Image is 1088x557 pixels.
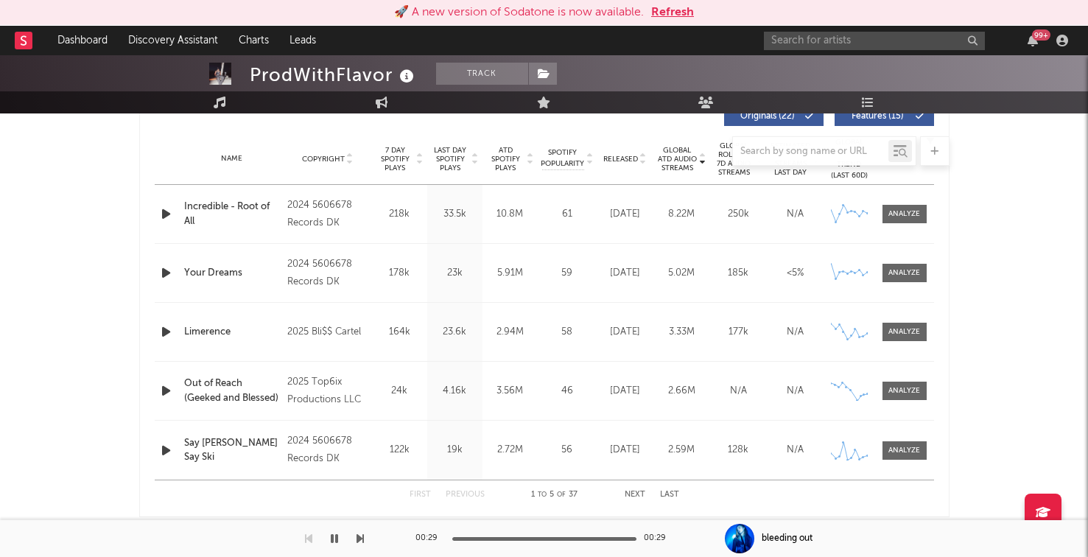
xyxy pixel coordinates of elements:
[279,26,326,55] a: Leads
[625,491,645,499] button: Next
[486,207,534,222] div: 10.8M
[446,491,485,499] button: Previous
[714,384,763,399] div: N/A
[714,207,763,222] div: 250k
[431,266,479,281] div: 23k
[287,197,368,232] div: 2024 5606678 Records DK
[228,26,279,55] a: Charts
[47,26,118,55] a: Dashboard
[541,443,593,458] div: 56
[184,436,281,465] a: Say [PERSON_NAME] Say Ski
[184,200,281,228] a: Incredible - Root of All
[714,266,763,281] div: 185k
[541,325,593,340] div: 58
[771,443,820,458] div: N/A
[184,325,281,340] a: Limerence
[771,266,820,281] div: <5%
[431,443,479,458] div: 19k
[600,325,650,340] div: [DATE]
[771,384,820,399] div: N/A
[734,112,801,121] span: Originals ( 22 )
[184,376,281,405] a: Out of Reach (Geeked and Blessed)
[657,266,706,281] div: 5.02M
[644,530,673,547] div: 00:29
[651,4,694,21] button: Refresh
[486,384,534,399] div: 3.56M
[376,443,424,458] div: 122k
[410,491,431,499] button: First
[660,491,679,499] button: Last
[762,532,813,545] div: bleeding out
[538,491,547,498] span: to
[657,443,706,458] div: 2.59M
[541,384,593,399] div: 46
[184,266,281,281] a: Your Dreams
[724,107,824,126] button: Originals(22)
[287,374,368,409] div: 2025 Top6ix Productions LLC
[1032,29,1050,41] div: 99 +
[600,266,650,281] div: [DATE]
[431,384,479,399] div: 4.16k
[600,207,650,222] div: [DATE]
[541,207,593,222] div: 61
[436,63,528,85] button: Track
[376,325,424,340] div: 164k
[376,384,424,399] div: 24k
[1028,35,1038,46] button: 99+
[287,323,368,341] div: 2025 Bli$$ Cartel
[714,443,763,458] div: 128k
[250,63,418,87] div: ProdWithFlavor
[600,443,650,458] div: [DATE]
[394,4,644,21] div: 🚀 A new version of Sodatone is now available.
[486,443,534,458] div: 2.72M
[557,491,566,498] span: of
[657,325,706,340] div: 3.33M
[376,207,424,222] div: 218k
[118,26,228,55] a: Discovery Assistant
[287,256,368,291] div: 2024 5606678 Records DK
[376,266,424,281] div: 178k
[764,32,985,50] input: Search for artists
[600,384,650,399] div: [DATE]
[514,486,595,504] div: 1 5 37
[844,112,912,121] span: Features ( 15 )
[835,107,934,126] button: Features(15)
[771,207,820,222] div: N/A
[541,266,593,281] div: 59
[431,325,479,340] div: 23.6k
[657,207,706,222] div: 8.22M
[733,146,888,158] input: Search by song name or URL
[486,325,534,340] div: 2.94M
[287,432,368,468] div: 2024 5606678 Records DK
[415,530,445,547] div: 00:29
[714,325,763,340] div: 177k
[657,384,706,399] div: 2.66M
[431,207,479,222] div: 33.5k
[486,266,534,281] div: 5.91M
[771,325,820,340] div: N/A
